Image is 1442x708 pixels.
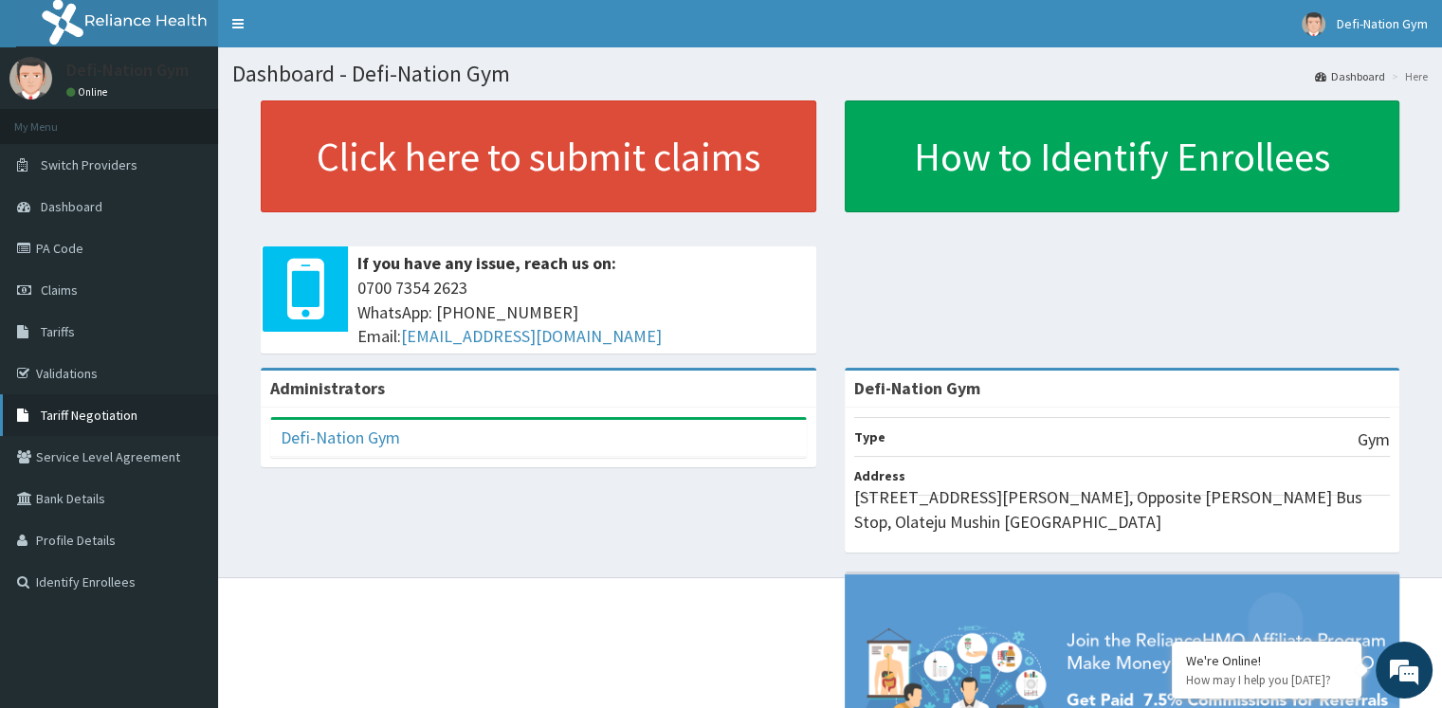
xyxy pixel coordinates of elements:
b: If you have any issue, reach us on: [357,252,616,274]
b: Address [854,467,905,484]
span: Switch Providers [41,156,137,173]
span: We're online! [110,226,262,417]
p: Defi-Nation Gym [66,62,189,79]
li: Here [1387,68,1428,84]
span: 0700 7354 2623 WhatsApp: [PHONE_NUMBER] Email: [357,276,807,349]
p: How may I help you today? [1186,672,1347,688]
span: Claims [41,281,78,299]
a: Dashboard [1315,68,1385,84]
p: [STREET_ADDRESS][PERSON_NAME], Opposite [PERSON_NAME] Bus Stop, Olateju Mushin [GEOGRAPHIC_DATA] [854,485,1391,534]
div: We're Online! [1186,652,1347,669]
img: User Image [1302,12,1325,36]
b: Type [854,428,885,445]
a: Defi-Nation Gym [281,427,400,448]
div: Chat with us now [99,106,319,131]
span: Dashboard [41,198,102,215]
span: Defi-Nation Gym [1337,15,1428,32]
textarea: Type your message and hit 'Enter' [9,491,361,557]
a: Click here to submit claims [261,100,816,212]
b: Administrators [270,377,385,399]
div: Minimize live chat window [311,9,356,55]
a: Online [66,85,112,99]
img: d_794563401_company_1708531726252_794563401 [35,95,77,142]
a: [EMAIL_ADDRESS][DOMAIN_NAME] [401,325,662,347]
h1: Dashboard - Defi-Nation Gym [232,62,1428,86]
span: Tariffs [41,323,75,340]
a: How to Identify Enrollees [845,100,1400,212]
strong: Defi-Nation Gym [854,377,980,399]
img: User Image [9,57,52,100]
span: Tariff Negotiation [41,407,137,424]
p: Gym [1358,427,1390,452]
